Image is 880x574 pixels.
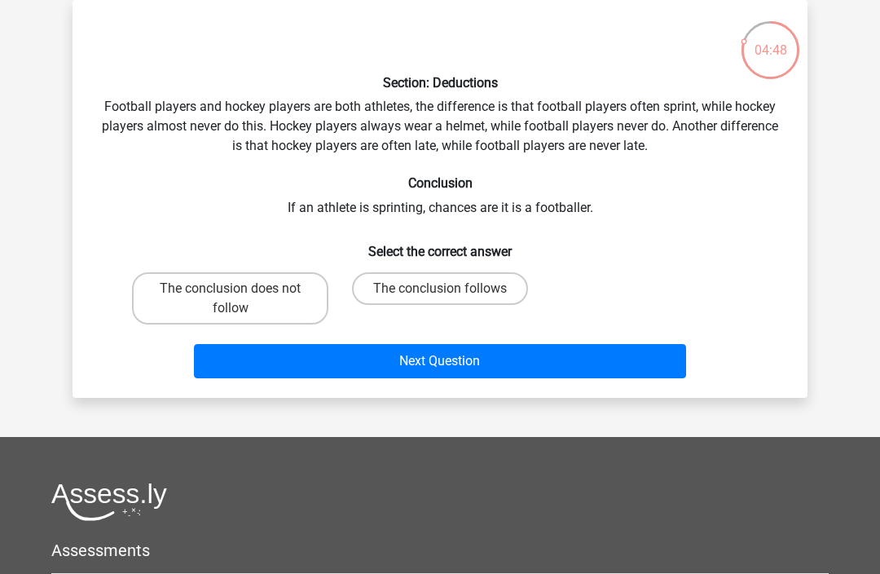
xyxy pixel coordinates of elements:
[99,75,781,91] h6: Section: Deductions
[740,20,801,60] div: 04:48
[79,13,801,385] div: Football players and hockey players are both athletes, the difference is that football players of...
[132,272,328,325] label: The conclusion does not follow
[51,541,829,560] h5: Assessments
[99,175,781,191] h6: Conclusion
[352,272,528,305] label: The conclusion follows
[194,344,687,378] button: Next Question
[51,483,167,521] img: Assessly logo
[99,231,781,259] h6: Select the correct answer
